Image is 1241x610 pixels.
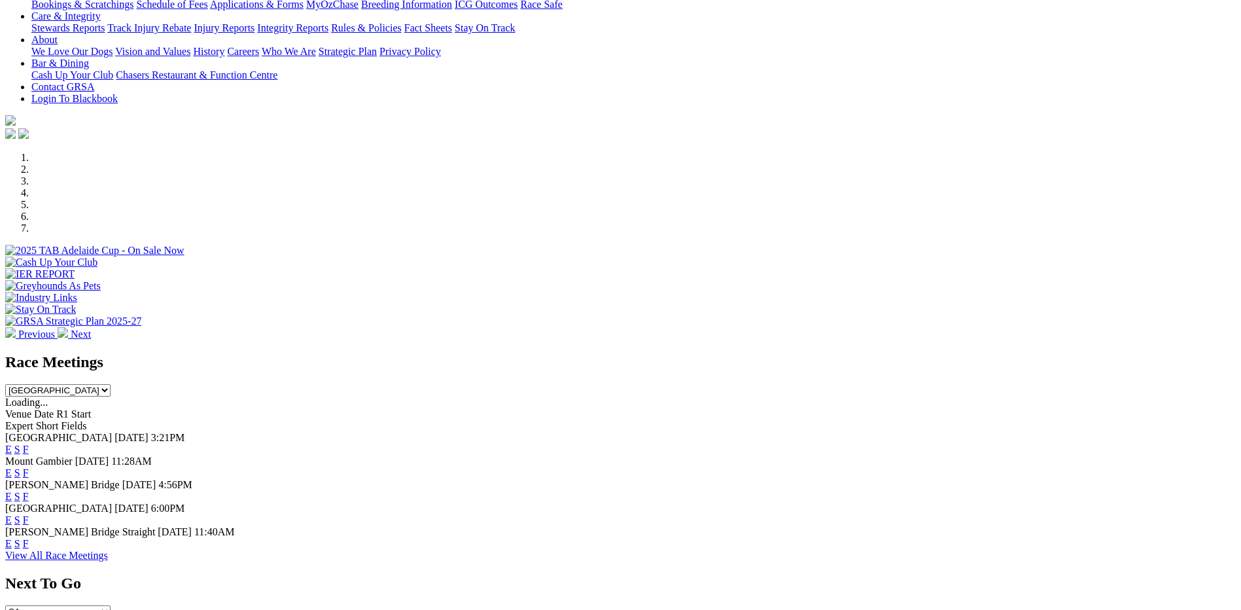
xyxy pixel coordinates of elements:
[23,514,29,526] a: F
[31,93,118,104] a: Login To Blackbook
[71,329,91,340] span: Next
[404,22,452,33] a: Fact Sheets
[114,503,149,514] span: [DATE]
[5,550,108,561] a: View All Race Meetings
[5,514,12,526] a: E
[5,257,97,268] img: Cash Up Your Club
[379,46,441,57] a: Privacy Policy
[194,526,235,537] span: 11:40AM
[31,46,1236,58] div: About
[111,456,152,467] span: 11:28AM
[227,46,259,57] a: Careers
[75,456,109,467] span: [DATE]
[107,22,191,33] a: Track Injury Rebate
[455,22,515,33] a: Stay On Track
[31,69,1236,81] div: Bar & Dining
[193,46,224,57] a: History
[194,22,254,33] a: Injury Reports
[5,329,58,340] a: Previous
[5,503,112,514] span: [GEOGRAPHIC_DATA]
[31,22,105,33] a: Stewards Reports
[23,444,29,455] a: F
[34,408,54,420] span: Date
[23,467,29,478] a: F
[151,503,185,514] span: 6:00PM
[115,46,190,57] a: Vision and Values
[5,327,16,338] img: chevron-left-pager-white.svg
[61,420,86,431] span: Fields
[116,69,277,81] a: Chasers Restaurant & Function Centre
[262,46,316,57] a: Who We Are
[18,329,55,340] span: Previous
[5,408,31,420] span: Venue
[14,444,20,455] a: S
[5,538,12,549] a: E
[5,479,120,490] span: [PERSON_NAME] Bridge
[319,46,377,57] a: Strategic Plan
[31,69,113,81] a: Cash Up Your Club
[56,408,91,420] span: R1 Start
[23,538,29,549] a: F
[14,491,20,502] a: S
[5,444,12,455] a: E
[31,34,58,45] a: About
[257,22,328,33] a: Integrity Reports
[14,467,20,478] a: S
[5,353,1236,371] h2: Race Meetings
[151,432,185,443] span: 3:21PM
[23,491,29,502] a: F
[5,432,112,443] span: [GEOGRAPHIC_DATA]
[36,420,59,431] span: Short
[31,81,94,92] a: Contact GRSA
[18,128,29,139] img: twitter.svg
[58,329,91,340] a: Next
[5,420,33,431] span: Expert
[114,432,149,443] span: [DATE]
[5,491,12,502] a: E
[122,479,156,490] span: [DATE]
[31,58,89,69] a: Bar & Dining
[5,397,48,408] span: Loading...
[5,128,16,139] img: facebook.svg
[5,268,75,280] img: IER REPORT
[5,315,141,327] img: GRSA Strategic Plan 2025-27
[5,456,73,467] span: Mount Gambier
[5,280,101,292] img: Greyhounds As Pets
[14,538,20,549] a: S
[5,292,77,304] img: Industry Links
[58,327,68,338] img: chevron-right-pager-white.svg
[158,479,192,490] span: 4:56PM
[331,22,402,33] a: Rules & Policies
[5,245,184,257] img: 2025 TAB Adelaide Cup - On Sale Now
[5,526,155,537] span: [PERSON_NAME] Bridge Straight
[158,526,192,537] span: [DATE]
[5,304,76,315] img: Stay On Track
[5,575,1236,592] h2: Next To Go
[5,115,16,126] img: logo-grsa-white.png
[31,46,113,57] a: We Love Our Dogs
[31,10,101,22] a: Care & Integrity
[14,514,20,526] a: S
[31,22,1236,34] div: Care & Integrity
[5,467,12,478] a: E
